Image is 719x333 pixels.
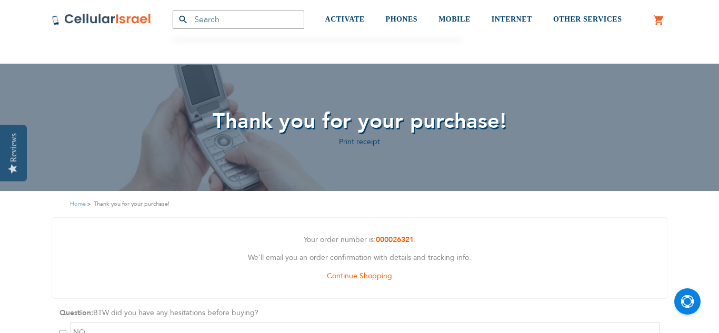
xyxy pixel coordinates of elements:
a: Home [70,200,86,208]
span: Thank you for your purchase! [213,107,506,136]
strong: Question: [59,308,93,318]
span: PHONES [386,15,418,23]
span: ACTIVATE [325,15,365,23]
input: Search [173,11,304,29]
p: Your order number is: . [60,234,659,247]
p: We'll email you an order confirmation with details and tracking info. [60,251,659,265]
strong: Thank you for your purchase! [94,199,169,209]
div: Reviews [9,133,18,162]
span: MOBILE [438,15,471,23]
span: BTW did you have any hesitations before buying? [93,308,258,318]
a: 000026321 [376,235,414,245]
a: Continue Shopping [327,271,392,281]
img: Cellular Israel Logo [52,13,152,26]
a: Print receipt [339,137,380,147]
span: OTHER SERVICES [553,15,622,23]
span: INTERNET [492,15,532,23]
